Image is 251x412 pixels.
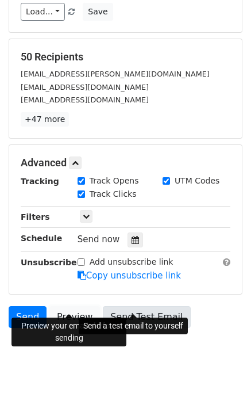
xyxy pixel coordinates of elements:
[21,51,230,63] h5: 50 Recipients
[21,3,65,21] a: Load...
[9,306,47,328] a: Send
[175,175,219,187] label: UTM Codes
[21,157,230,169] h5: Advanced
[21,96,149,104] small: [EMAIL_ADDRESS][DOMAIN_NAME]
[79,318,188,334] div: Send a test email to yourself
[90,256,173,268] label: Add unsubscribe link
[11,318,126,346] div: Preview your emails before sending
[49,306,100,328] a: Preview
[78,234,120,245] span: Send now
[21,83,149,91] small: [EMAIL_ADDRESS][DOMAIN_NAME]
[90,175,139,187] label: Track Opens
[21,70,210,78] small: [EMAIL_ADDRESS][PERSON_NAME][DOMAIN_NAME]
[90,188,137,200] label: Track Clicks
[78,270,181,281] a: Copy unsubscribe link
[83,3,113,21] button: Save
[21,177,59,186] strong: Tracking
[21,234,62,243] strong: Schedule
[194,357,251,412] iframe: Chat Widget
[21,258,77,267] strong: Unsubscribe
[21,112,69,127] a: +47 more
[21,212,50,222] strong: Filters
[103,306,190,328] a: Send Test Email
